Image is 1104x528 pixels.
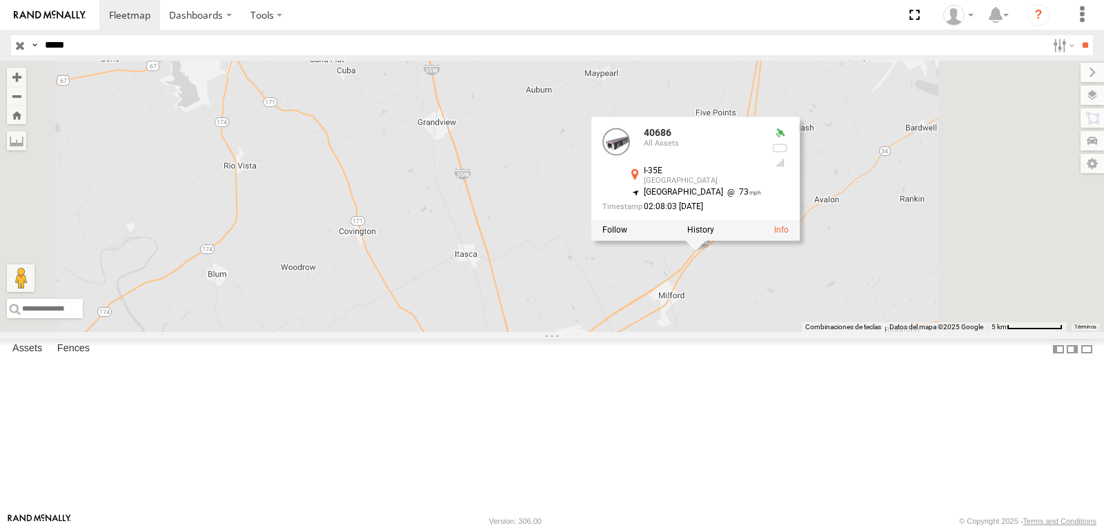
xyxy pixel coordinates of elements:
i: ? [1027,4,1049,26]
label: Realtime tracking of Asset [602,225,627,235]
button: Arrastra al hombrecito al mapa para abrir Street View [7,264,34,292]
div: Valid GPS Fix [772,128,789,139]
label: Search Query [29,35,40,55]
label: Search Filter Options [1047,35,1077,55]
button: Zoom out [7,86,26,106]
a: View Asset Details [774,225,789,235]
label: Fences [50,340,97,359]
a: Términos (se abre en una nueva pestaña) [1074,324,1096,330]
a: Visit our Website [8,514,71,528]
button: Zoom Home [7,106,26,124]
label: Assets [6,340,49,359]
div: 40686 [644,128,761,138]
div: [GEOGRAPHIC_DATA] [644,177,761,185]
span: 5 km [992,323,1007,331]
button: Escala del mapa: 5 km por 77 píxeles [987,322,1067,332]
span: [GEOGRAPHIC_DATA] [644,187,723,197]
div: Date/time of location update [602,202,761,211]
div: All Assets [644,139,761,148]
label: Hide Summary Table [1080,339,1094,359]
label: Measure [7,131,26,150]
span: 73 [723,187,761,197]
button: Zoom in [7,68,26,86]
label: Dock Summary Table to the Left [1052,339,1065,359]
a: Terms and Conditions [1023,517,1096,525]
div: No battery health information received from this device. [772,142,789,153]
label: View Asset History [687,225,714,235]
button: Combinaciones de teclas [805,322,881,332]
img: rand-logo.svg [14,10,86,20]
label: Dock Summary Table to the Right [1065,339,1079,359]
div: Miguel Cantu [938,5,978,26]
div: Version: 306.00 [489,517,542,525]
span: Datos del mapa ©2025 Google [889,323,983,331]
div: I-35E [644,166,761,175]
div: © Copyright 2025 - [959,517,1096,525]
label: Map Settings [1081,154,1104,173]
div: Last Event GSM Signal Strength [772,157,789,168]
